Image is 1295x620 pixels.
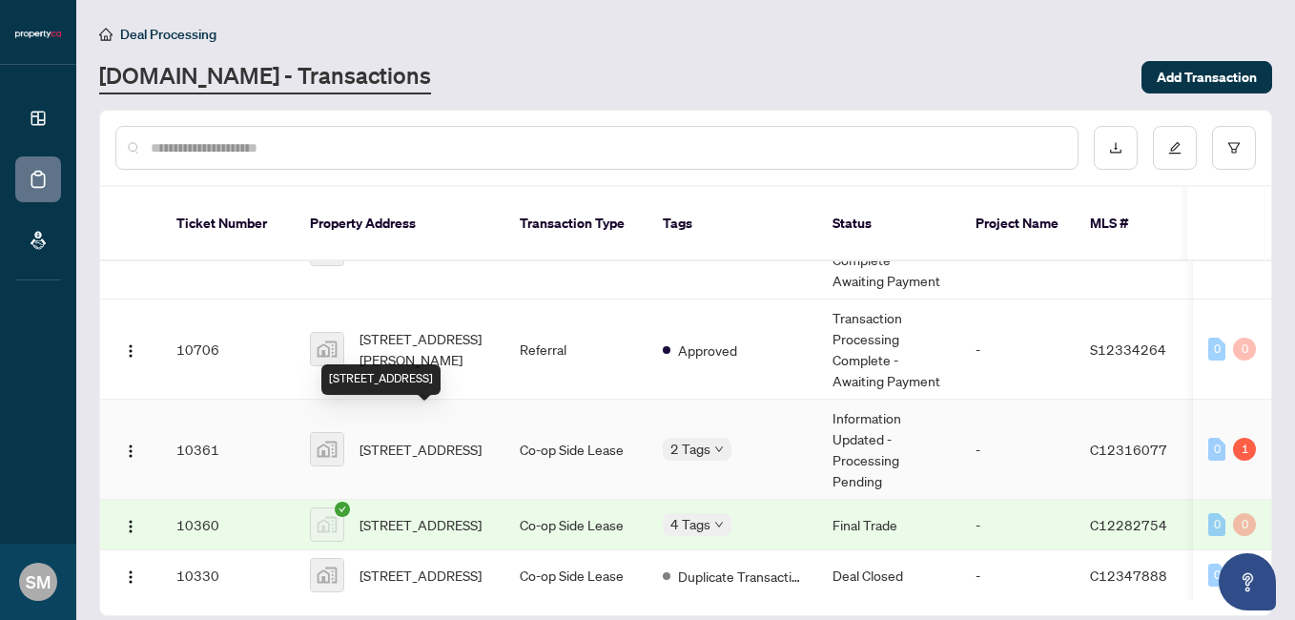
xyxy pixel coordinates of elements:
td: Transaction Processing Complete - Awaiting Payment [817,300,960,400]
button: download [1094,126,1138,170]
td: - [960,300,1075,400]
span: C12282754 [1090,516,1167,533]
div: [STREET_ADDRESS] [321,364,441,395]
button: Logo [115,509,146,540]
span: C12347888 [1090,567,1167,584]
a: [DOMAIN_NAME] - Transactions [99,60,431,94]
span: S12334264 [1090,341,1166,358]
div: 1 [1233,438,1256,461]
span: check-circle [335,502,350,517]
td: Information Updated - Processing Pending [817,400,960,500]
button: Logo [115,334,146,364]
button: edit [1153,126,1197,170]
span: [STREET_ADDRESS] [360,565,482,586]
button: Logo [115,560,146,590]
th: Project Name [960,187,1075,261]
div: 0 [1233,338,1256,361]
span: Approved [678,340,737,361]
td: Final Trade [817,500,960,550]
span: SM [26,568,51,595]
div: 0 [1208,564,1225,587]
img: Logo [123,444,138,459]
span: Deal Processing [120,26,216,43]
span: C12316077 [1090,441,1167,458]
td: - [960,550,1075,601]
img: logo [15,29,61,40]
th: Ticket Number [161,187,295,261]
td: - [960,400,1075,500]
span: [STREET_ADDRESS] [360,439,482,460]
button: Open asap [1219,553,1276,610]
th: Tags [647,187,817,261]
img: thumbnail-img [311,559,343,591]
img: thumbnail-img [311,508,343,541]
span: 2 Tags [670,438,710,460]
img: thumbnail-img [311,433,343,465]
td: Deal Closed [817,550,960,601]
td: 10360 [161,500,295,550]
span: Add Transaction [1157,62,1257,93]
th: Property Address [295,187,504,261]
div: 0 [1208,513,1225,536]
span: 4 Tags [670,513,710,535]
td: 10706 [161,300,295,400]
div: 0 [1208,338,1225,361]
span: down [714,444,724,454]
th: Status [817,187,960,261]
span: [STREET_ADDRESS] [360,514,482,535]
span: download [1109,141,1122,155]
button: Add Transaction [1141,61,1272,93]
td: Co-op Side Lease [504,550,647,601]
th: Transaction Type [504,187,647,261]
td: - [960,500,1075,550]
button: Logo [115,434,146,465]
span: [STREET_ADDRESS][PERSON_NAME] [360,328,489,370]
span: down [714,520,724,529]
img: Logo [123,519,138,534]
span: filter [1227,141,1241,155]
button: filter [1212,126,1256,170]
td: Referral [504,300,647,400]
img: Logo [123,569,138,585]
td: Co-op Side Lease [504,400,647,500]
div: 0 [1233,513,1256,536]
span: home [99,28,113,41]
th: MLS # [1075,187,1189,261]
td: 10361 [161,400,295,500]
span: edit [1168,141,1182,155]
img: thumbnail-img [311,333,343,365]
td: 10330 [161,550,295,601]
td: Co-op Side Lease [504,500,647,550]
span: Duplicate Transaction [678,566,802,587]
div: 0 [1208,438,1225,461]
img: Logo [123,343,138,359]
